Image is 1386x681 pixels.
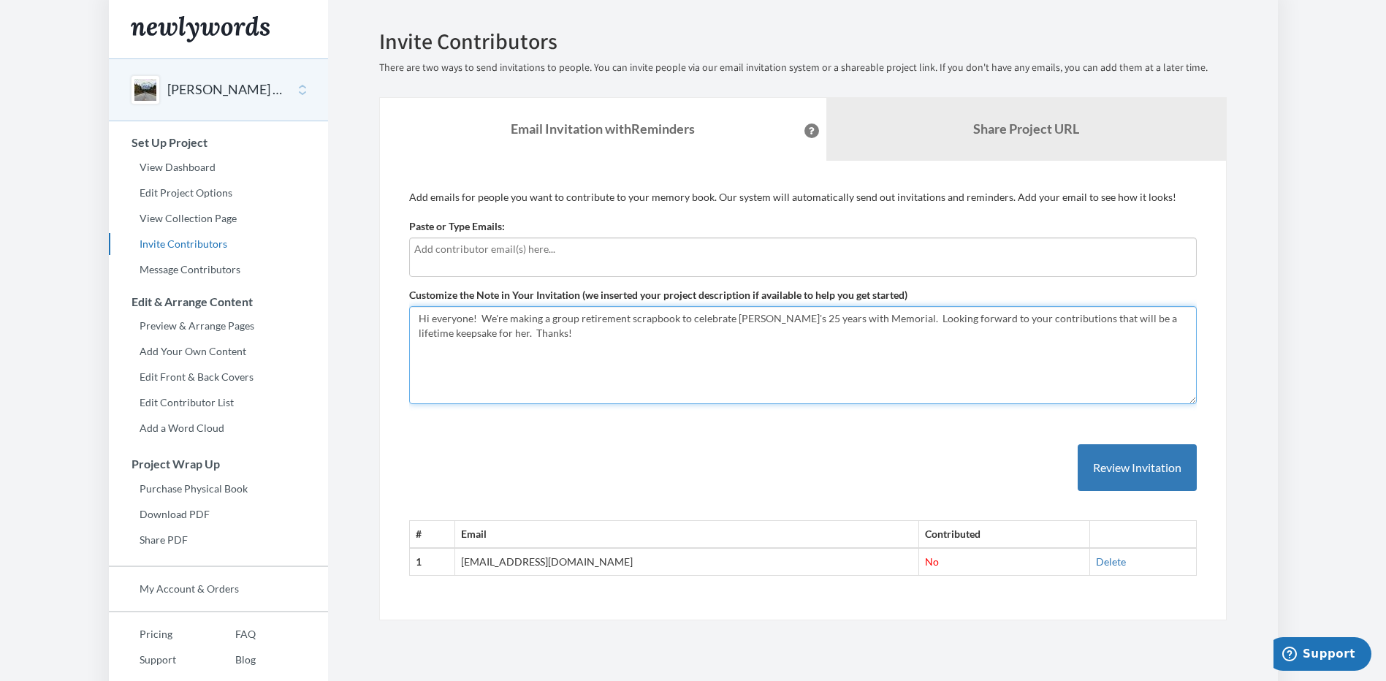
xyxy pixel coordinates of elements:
label: Customize the Note in Your Invitation (we inserted your project description if available to help ... [409,288,907,303]
a: FAQ [205,623,256,645]
a: Share PDF [109,529,328,551]
a: View Collection Page [109,208,328,229]
th: 1 [409,548,455,575]
a: My Account & Orders [109,578,328,600]
a: Support [109,649,205,671]
img: Newlywords logo [131,16,270,42]
td: [EMAIL_ADDRESS][DOMAIN_NAME] [455,548,918,575]
h3: Set Up Project [110,136,328,149]
textarea: Hi everyone! We're making a group retirement scrapbook to celebrate [PERSON_NAME]'s 25 years with... [409,306,1197,404]
a: Purchase Physical Book [109,478,328,500]
a: Edit Front & Back Covers [109,366,328,388]
h2: Invite Contributors [379,29,1227,53]
a: Edit Contributor List [109,392,328,414]
a: Download PDF [109,503,328,525]
th: Contributed [918,521,1089,548]
a: View Dashboard [109,156,328,178]
input: Add contributor email(s) here... [414,241,1192,257]
label: Paste or Type Emails: [409,219,505,234]
a: Preview & Arrange Pages [109,315,328,337]
a: Invite Contributors [109,233,328,255]
b: Share Project URL [973,121,1079,137]
strong: Email Invitation with Reminders [511,121,695,137]
a: Edit Project Options [109,182,328,204]
span: No [925,555,939,568]
a: Add a Word Cloud [109,417,328,439]
a: Message Contributors [109,259,328,281]
th: # [409,521,455,548]
a: Pricing [109,623,205,645]
p: Add emails for people you want to contribute to your memory book. Our system will automatically s... [409,190,1197,205]
button: [PERSON_NAME] Retirement [167,80,286,99]
h3: Project Wrap Up [110,457,328,471]
p: There are two ways to send invitations to people. You can invite people via our email invitation ... [379,61,1227,75]
h3: Edit & Arrange Content [110,295,328,308]
th: Email [455,521,918,548]
a: Delete [1096,555,1126,568]
iframe: Opens a widget where you can chat to one of our agents [1273,637,1371,674]
a: Add Your Own Content [109,340,328,362]
a: Blog [205,649,256,671]
button: Review Invitation [1078,444,1197,492]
